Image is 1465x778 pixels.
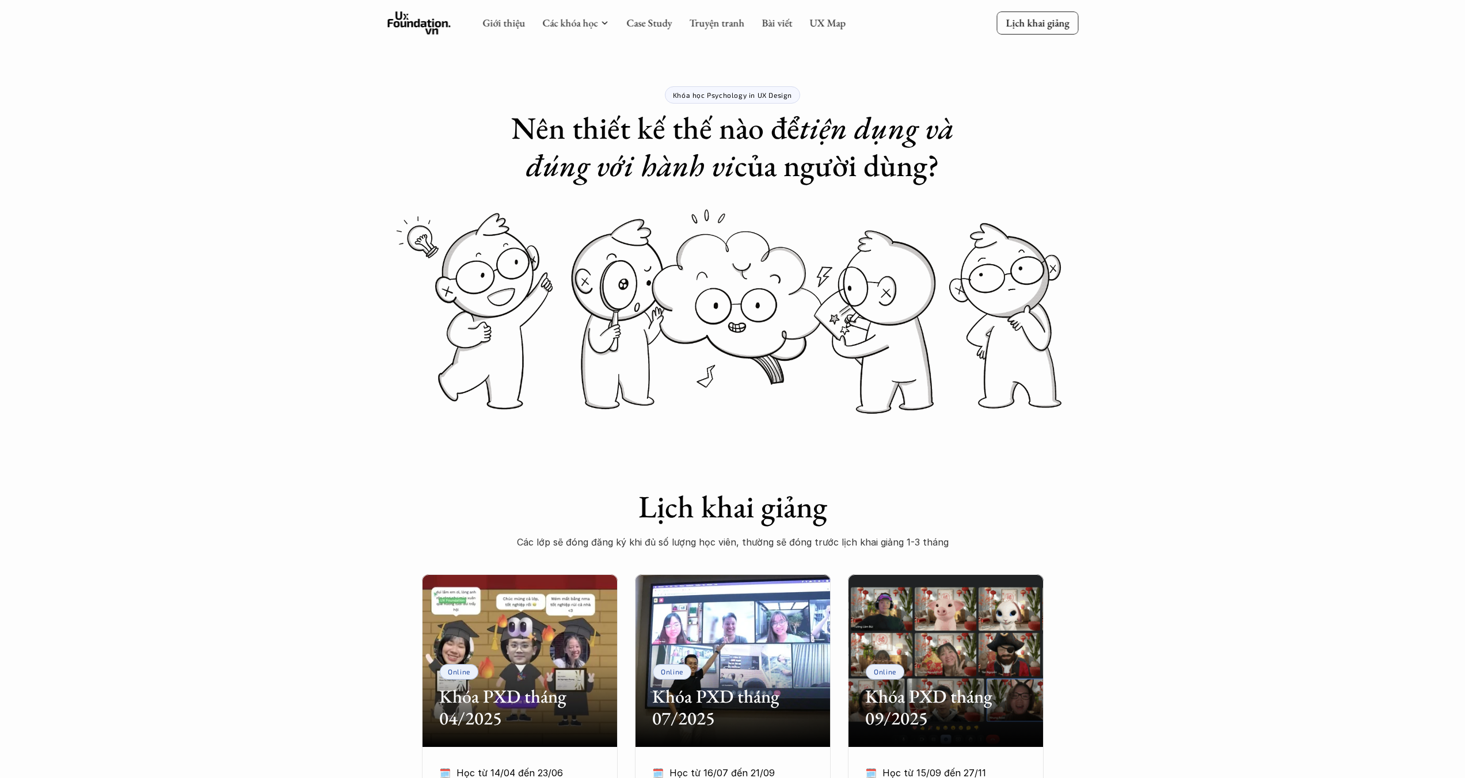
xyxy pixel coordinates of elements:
p: Khóa học Psychology in UX Design [673,91,792,99]
a: Case Study [626,16,672,29]
h1: Nên thiết kế thế nào để của người dùng? [503,109,963,184]
p: Online [874,668,896,676]
em: tiện dụng và đúng với hành vi [526,108,961,185]
a: UX Map [809,16,846,29]
h2: Khóa PXD tháng 09/2025 [865,685,1026,730]
a: Các khóa học [542,16,598,29]
p: Online [661,668,683,676]
h2: Khóa PXD tháng 04/2025 [439,685,600,730]
a: Truyện tranh [689,16,744,29]
h1: Lịch khai giảng [503,488,963,525]
p: Online [448,668,470,676]
p: Các lớp sẽ đóng đăng ký khi đủ số lượng học viên, thường sẽ đóng trước lịch khai giảng 1-3 tháng [503,533,963,551]
a: Bài viết [762,16,792,29]
h2: Khóa PXD tháng 07/2025 [652,685,813,730]
a: Giới thiệu [482,16,525,29]
p: Lịch khai giảng [1006,16,1069,29]
a: Lịch khai giảng [996,12,1078,34]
